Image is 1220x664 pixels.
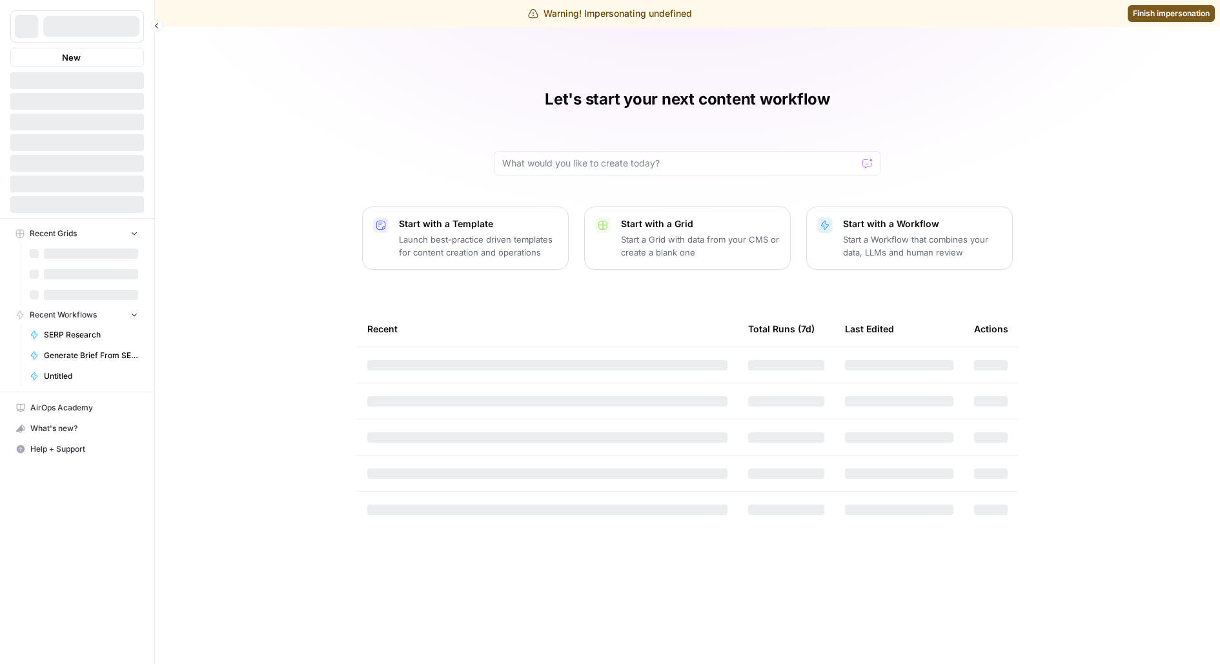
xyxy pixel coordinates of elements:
[10,439,144,459] button: Help + Support
[1133,8,1210,19] span: Finish impersonation
[30,228,77,239] span: Recent Grids
[24,366,144,387] a: Untitled
[399,233,558,259] p: Launch best-practice driven templates for content creation and operations
[10,305,144,325] button: Recent Workflows
[1128,5,1215,22] a: Finish impersonation
[30,309,97,321] span: Recent Workflows
[621,217,780,230] p: Start with a Grid
[584,206,791,270] button: Start with a GridStart a Grid with data from your CMS or create a blank one
[10,224,144,243] button: Recent Grids
[843,217,1002,230] p: Start with a Workflow
[10,48,144,67] button: New
[974,311,1008,347] div: Actions
[30,402,138,414] span: AirOps Academy
[362,206,569,270] button: Start with a TemplateLaunch best-practice driven templates for content creation and operations
[44,370,138,382] span: Untitled
[528,7,692,20] div: Warning! Impersonating undefined
[502,157,857,170] input: What would you like to create today?
[748,311,815,347] div: Total Runs (7d)
[843,233,1002,259] p: Start a Workflow that combines your data, LLMs and human review
[24,325,144,345] a: SERP Research
[621,233,780,259] p: Start a Grid with data from your CMS or create a blank one
[11,419,143,438] div: What's new?
[806,206,1013,270] button: Start with a WorkflowStart a Workflow that combines your data, LLMs and human review
[30,443,138,455] span: Help + Support
[367,311,727,347] div: Recent
[545,89,830,110] h1: Let's start your next content workflow
[10,418,144,439] button: What's new?
[399,217,558,230] p: Start with a Template
[44,350,138,361] span: Generate Brief From SERP
[62,51,81,64] span: New
[24,345,144,366] a: Generate Brief From SERP
[10,397,144,418] a: AirOps Academy
[44,329,138,341] span: SERP Research
[845,311,894,347] div: Last Edited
